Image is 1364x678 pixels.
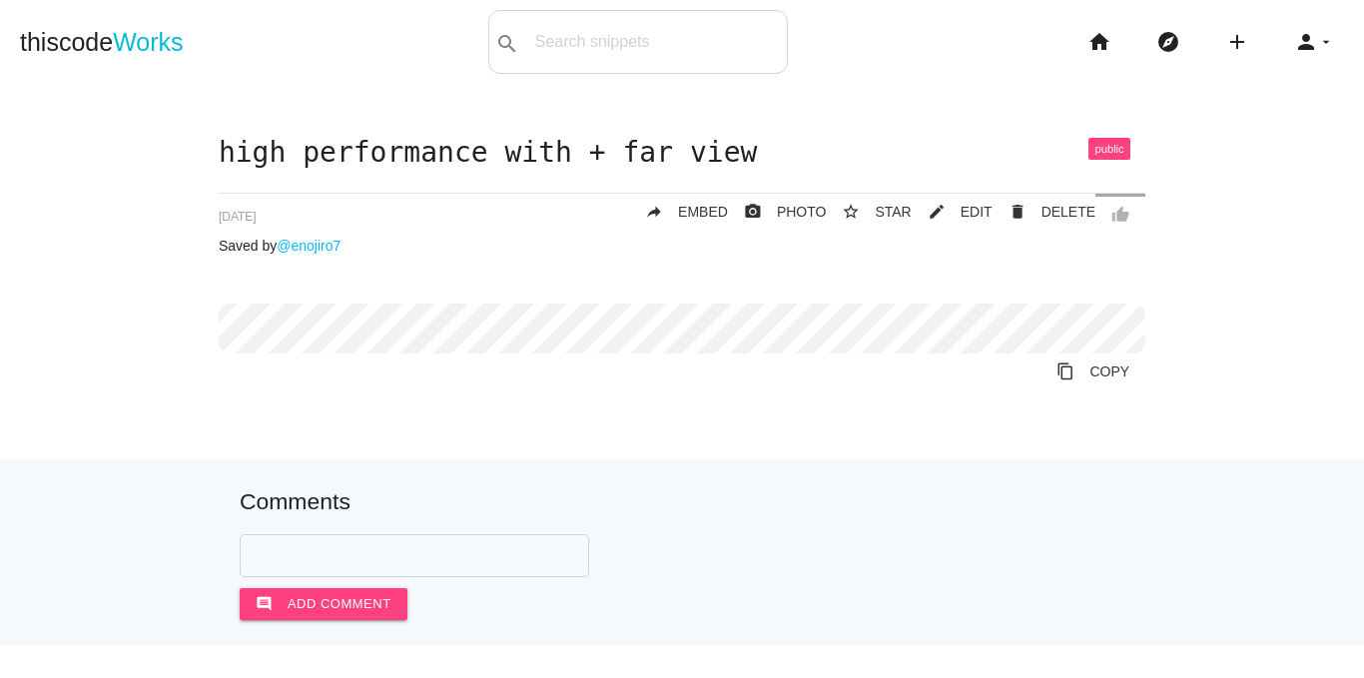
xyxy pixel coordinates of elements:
[495,12,519,76] i: search
[744,194,762,230] i: photo_camera
[219,138,1145,169] h1: high performance with + far view
[256,588,273,620] i: comment
[1156,10,1180,74] i: explore
[219,210,257,224] span: [DATE]
[277,238,341,254] a: @enojiro7
[993,194,1095,230] a: Delete Post
[645,194,663,230] i: reply
[875,204,911,220] span: STAR
[20,10,184,74] a: thiscodeWorks
[961,204,993,220] span: EDIT
[1041,204,1095,220] span: DELETE
[912,194,993,230] a: mode_editEDIT
[1056,353,1074,389] i: content_copy
[113,28,183,56] span: Works
[240,489,1124,514] h5: Comments
[842,194,860,230] i: star_border
[777,204,827,220] span: PHOTO
[240,588,407,620] button: commentAdd comment
[629,194,728,230] a: replyEMBED
[1009,194,1026,230] i: delete
[728,194,827,230] a: photo_cameraPHOTO
[826,194,911,230] button: star_borderSTAR
[219,238,1145,254] p: Saved by
[1040,353,1145,389] a: Copy to Clipboard
[1225,10,1249,74] i: add
[1087,10,1111,74] i: home
[1294,10,1318,74] i: person
[928,194,946,230] i: mode_edit
[678,204,728,220] span: EMBED
[1318,10,1334,74] i: arrow_drop_down
[489,11,525,73] button: search
[525,21,787,63] input: Search snippets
